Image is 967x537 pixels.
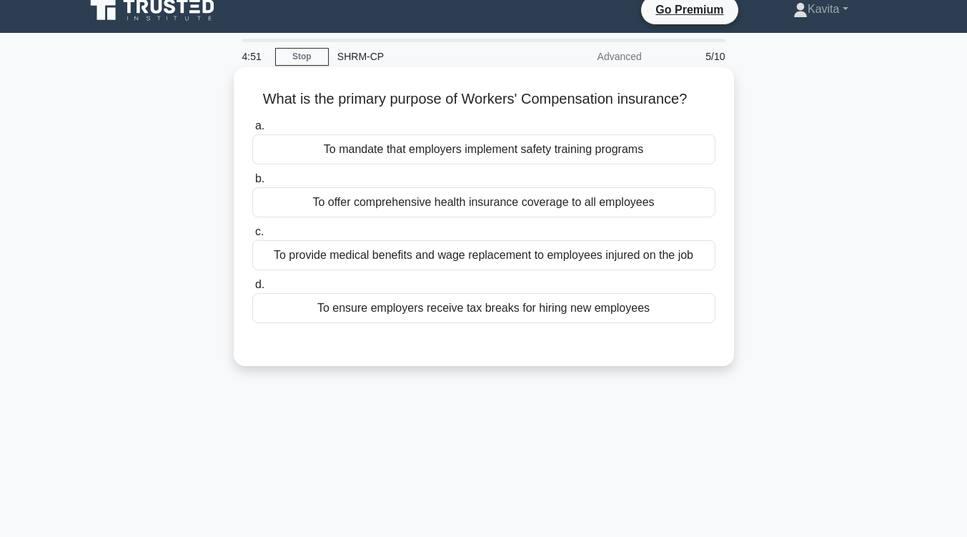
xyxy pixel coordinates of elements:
h5: What is the primary purpose of Workers' Compensation insurance? [251,90,717,109]
span: a. [255,119,264,132]
div: To mandate that employers implement safety training programs [252,134,715,164]
div: SHRM-CP [329,42,525,71]
span: b. [255,172,264,184]
div: Advanced [525,42,650,71]
div: To ensure employers receive tax breaks for hiring new employees [252,293,715,323]
div: 5/10 [650,42,734,71]
div: To offer comprehensive health insurance coverage to all employees [252,187,715,217]
span: c. [255,225,264,237]
span: d. [255,278,264,290]
a: Stop [275,48,329,66]
a: Go Premium [647,1,732,19]
div: 4:51 [234,42,275,71]
div: To provide medical benefits and wage replacement to employees injured on the job [252,240,715,270]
